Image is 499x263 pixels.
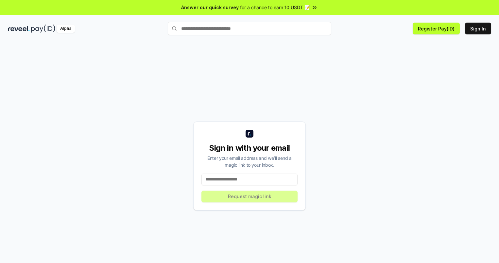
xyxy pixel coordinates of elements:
button: Sign In [465,23,491,34]
img: logo_small [246,130,253,138]
img: reveel_dark [8,25,30,33]
div: Alpha [57,25,75,33]
span: for a chance to earn 10 USDT 📝 [240,4,310,11]
div: Enter your email address and we’ll send a magic link to your inbox. [201,155,298,168]
div: Sign in with your email [201,143,298,153]
span: Answer our quick survey [181,4,239,11]
button: Register Pay(ID) [413,23,460,34]
img: pay_id [31,25,55,33]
